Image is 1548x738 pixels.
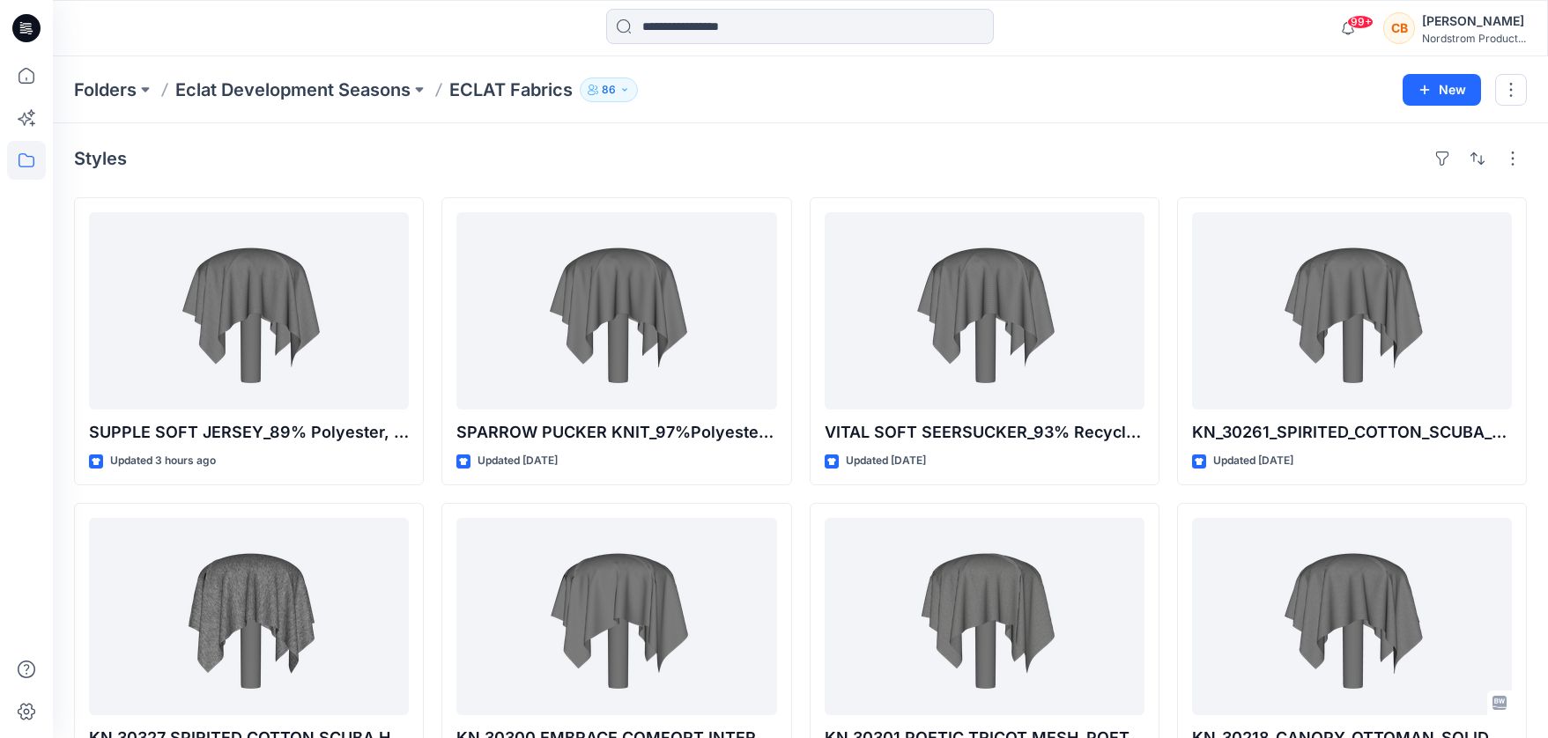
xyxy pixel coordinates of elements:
span: 99+ [1347,15,1374,29]
p: VITAL SOFT SEERSUCKER_93% Recycled Nylon, 7% Spandex_100gsm_C32823-Q [825,420,1144,445]
a: KN 30300 EMBRACE COMFORT INTERLOCK_T+OP Interlock Brush Face +Peached Back_81% Polyester 19% Span... [456,518,776,715]
div: CB [1383,12,1415,44]
p: ECLAT Fabrics [449,77,573,102]
a: SPARROW PUCKER KNIT_97%Polyester 3%Spandex_440gsm_23019 [456,212,776,410]
a: KN_30218_CANOPY_OTTOMAN_SOLID_66%_Polyester,_33%_Rayon,_1%_Spandex_410gsm_KOJ19536-C1 [1192,518,1512,715]
p: Updated [DATE] [478,452,558,470]
a: Eclat Development Seasons [175,77,411,102]
p: 86 [602,80,616,100]
p: SPARROW PUCKER KNIT_97%Polyester 3%Spandex_440gsm_23019 [456,420,776,445]
p: Updated 3 hours ago [110,452,216,470]
a: KN_30261_SPIRITED_COTTON_SCUBA_SPIRITED_COTTON_SCUBA_44%_Cotton,_49%_Polyester,_7%_Spandex_320gsm... [1192,212,1512,410]
p: SUPPLE SOFT JERSEY_89% Polyester, 11% Spandex_185GSM_RT2203069 [89,420,409,445]
h4: Styles [74,148,127,169]
p: Updated [DATE] [846,452,926,470]
a: SUPPLE SOFT JERSEY_89% Polyester, 11% Spandex_185GSM_RT2203069 [89,212,409,410]
button: New [1403,74,1481,106]
p: KN_30261_SPIRITED_COTTON_SCUBA_SPIRITED_COTTON_SCUBA_44%_Cotton,_49%_Polyester,_7%_Spandex_320gsm... [1192,420,1512,445]
a: Folders [74,77,137,102]
div: [PERSON_NAME] [1422,11,1526,32]
p: Updated [DATE] [1213,452,1293,470]
a: KN 30301 POETIC TRICOT MESH_POETIC TRICOT MESH_61% Nylon, 39% Spandex_85gsm_YS-IL24816 [825,518,1144,715]
a: KN 30327 SPIRITED COTTON SCUBA HEATHER-44% Cotton,49% Polyester,7% Spandex-350-GKC3799H-2 [89,518,409,715]
div: Nordstrom Product... [1422,32,1526,45]
a: VITAL SOFT SEERSUCKER_93% Recycled Nylon, 7% Spandex_100gsm_C32823-Q [825,212,1144,410]
button: 86 [580,77,638,102]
